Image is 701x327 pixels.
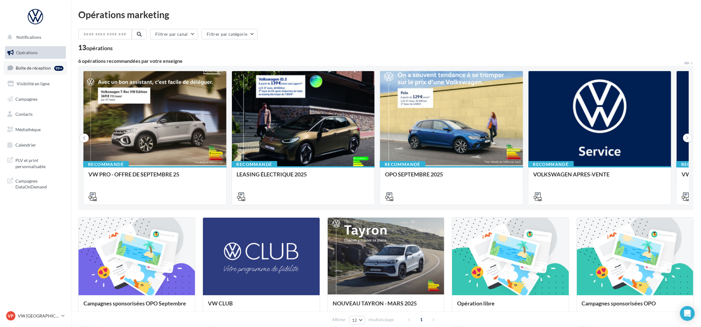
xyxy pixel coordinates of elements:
a: Campagnes [4,93,67,106]
div: Opération libre [457,300,564,313]
a: Médiathèque [4,123,67,136]
div: Recommandé [83,161,129,168]
div: 6 opérations recommandées par votre enseigne [78,59,684,63]
span: Contacts [15,111,33,117]
div: LEASING ÉLECTRIQUE 2025 [237,171,370,184]
div: Recommandé [528,161,574,168]
span: Boîte de réception [16,65,51,71]
button: Filtrer par catégorie [201,29,257,39]
span: 1 [417,315,427,325]
a: VP VW [GEOGRAPHIC_DATA] 13 [5,310,66,322]
span: Notifications [16,34,41,40]
div: OPO SEPTEMBRE 2025 [385,171,518,184]
span: résultats/page [368,317,394,323]
div: 99+ [54,66,63,71]
p: VW [GEOGRAPHIC_DATA] 13 [18,313,59,319]
a: Calendrier [4,139,67,151]
a: Visibilité en ligne [4,77,67,90]
span: Campagnes [15,96,38,101]
div: Opérations marketing [78,10,694,19]
div: Recommandé [380,161,425,168]
a: Opérations [4,46,67,59]
span: Médiathèque [15,127,41,132]
div: NOUVEAU TAYRON - MARS 2025 [333,300,439,313]
button: 12 [349,316,365,325]
a: PLV et print personnalisable [4,154,67,172]
span: Calendrier [15,142,36,147]
div: 13 [78,44,113,51]
div: VW PRO - OFFRE DE SEPTEMBRE 25 [88,171,221,184]
button: Filtrer par canal [150,29,198,39]
span: Visibilité en ligne [17,81,50,86]
span: 12 [352,318,357,323]
span: Opérations [16,50,38,55]
div: Recommandé [232,161,277,168]
a: Boîte de réception99+ [4,61,67,75]
div: VW CLUB [208,300,314,313]
div: opérations [86,45,113,51]
span: Afficher [332,317,346,323]
a: Campagnes DataOnDemand [4,174,67,192]
button: Notifications [4,31,65,44]
span: Campagnes DataOnDemand [15,177,63,190]
div: Open Intercom Messenger [680,306,695,321]
span: VP [8,313,14,319]
div: VOLKSWAGEN APRES-VENTE [533,171,667,184]
a: Contacts [4,108,67,121]
div: Campagnes sponsorisées OPO [582,300,688,313]
span: PLV et print personnalisable [15,156,63,169]
div: Campagnes sponsorisées OPO Septembre [83,300,190,313]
